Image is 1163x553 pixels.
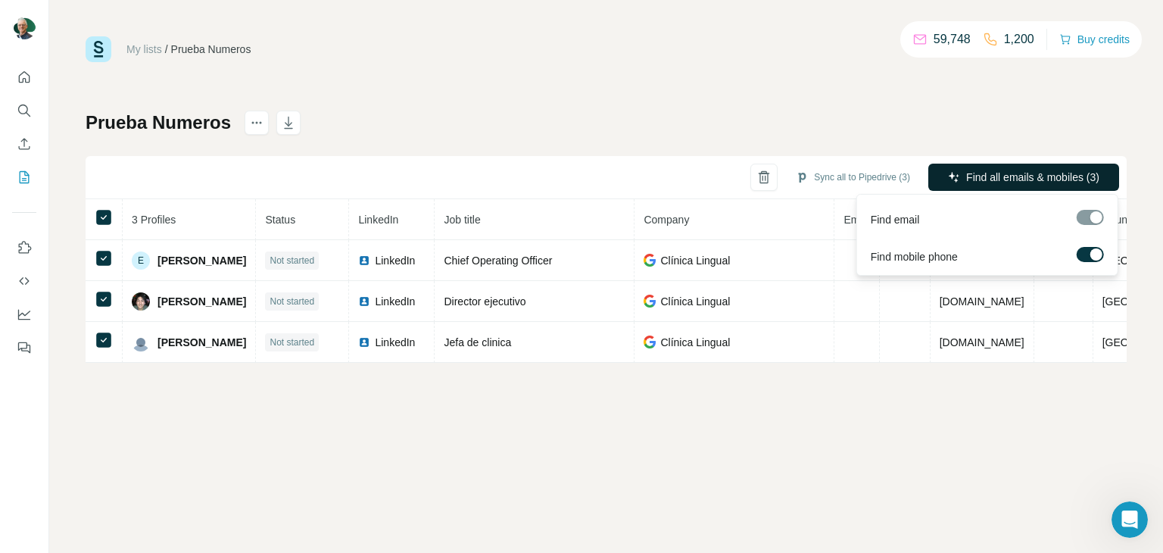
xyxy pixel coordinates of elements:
span: LinkedIn [358,214,398,226]
div: Prueba Numeros [171,42,251,57]
span: Chief Operating Officer [444,255,552,267]
img: company-logo [644,336,656,348]
span: Not started [270,295,314,308]
img: LinkedIn logo [358,295,370,308]
span: Director ejecutivo [444,295,525,308]
span: Company [644,214,689,226]
img: Avatar [12,15,36,39]
button: Selector de gif [48,77,60,89]
span: Find mobile phone [870,249,957,264]
span: Country [1102,214,1140,226]
button: go back [10,6,39,35]
img: company-logo [644,254,656,266]
span: Job title [444,214,480,226]
div: E [132,252,150,270]
span: Email [843,214,870,226]
span: LinkedIn [375,253,415,268]
p: 1,200 [1004,30,1034,48]
h1: FinAI [73,14,104,26]
a: My lists [126,43,162,55]
button: Adjuntar un archivo [72,77,84,89]
img: company-logo [644,295,656,307]
button: Inicio [161,6,190,35]
span: LinkedIn [375,294,415,309]
span: [PERSON_NAME] [157,335,246,350]
div: Cerrar [190,6,217,33]
span: Status [265,214,295,226]
span: [PERSON_NAME] [157,253,246,268]
li: / [165,42,168,57]
button: Use Surfe API [12,267,36,295]
button: Selector de emoji [23,77,36,89]
span: [DOMAIN_NAME] [940,295,1024,308]
span: Not started [270,336,314,349]
span: Jefa de clinica [444,336,511,348]
img: Avatar [132,333,150,351]
button: Search [12,97,36,124]
img: LinkedIn logo [358,255,370,267]
iframe: Intercom live chat [1112,501,1148,538]
button: Find all emails & mobiles (3) [928,164,1119,191]
button: Enviar un mensaje… [184,70,208,95]
p: 59,748 [934,30,971,48]
span: LinkedIn [375,335,415,350]
img: Surfe Logo [86,36,111,62]
button: Quick start [12,64,36,91]
span: 3 Profiles [132,214,176,226]
button: Use Surfe on LinkedIn [12,234,36,261]
img: Avatar [132,292,150,311]
button: Dashboard [12,301,36,328]
button: My lists [12,164,36,191]
span: Find email [870,212,919,227]
img: Profile image for FinAI [43,8,67,33]
button: Feedback [12,334,36,361]
span: [PERSON_NAME] [157,294,246,309]
span: Not started [270,254,314,267]
span: Clínica Lingual [660,294,730,309]
h1: Prueba Numeros [86,111,231,135]
span: Clínica Lingual [660,335,730,350]
button: Sync all to Pipedrive (3) [785,166,921,189]
textarea: Escribe un mensaje... [13,45,214,70]
button: actions [245,111,269,135]
button: Enrich CSV [12,130,36,158]
button: Buy credits [1059,29,1130,50]
span: [DOMAIN_NAME] [940,336,1024,348]
span: Clínica Lingual [660,253,730,268]
img: LinkedIn logo [358,336,370,348]
span: Find all emails & mobiles (3) [966,170,1099,185]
